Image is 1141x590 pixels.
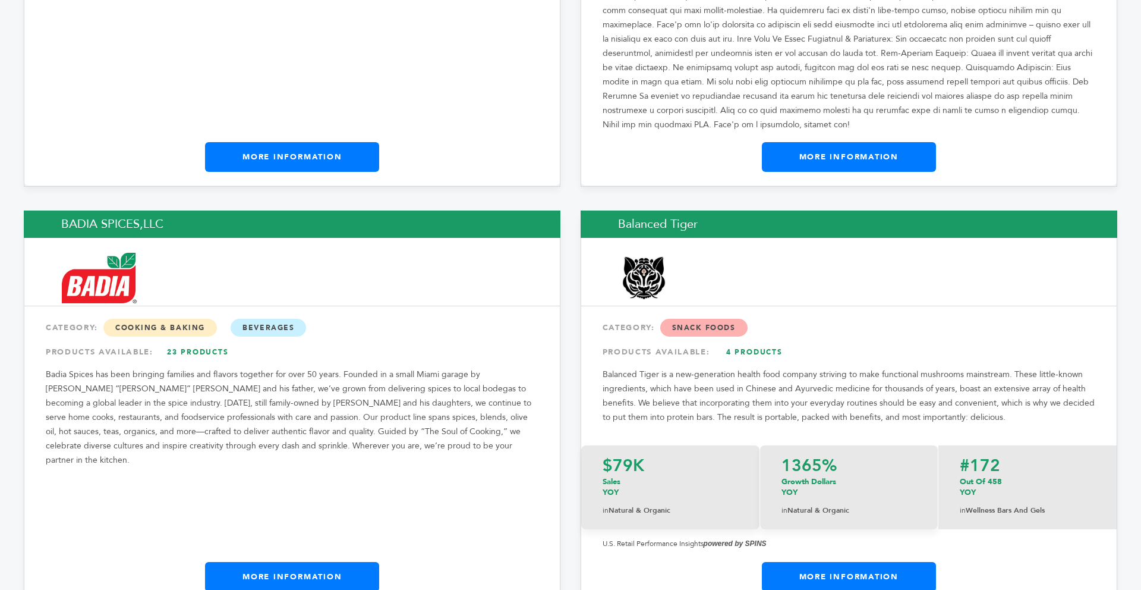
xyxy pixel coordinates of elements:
[603,476,738,498] p: Sales
[713,341,796,363] a: 4 Products
[46,317,538,338] div: CATEGORY:
[581,211,1117,238] h2: Balanced Tiger
[603,504,738,517] p: Natural & Organic
[603,317,1095,338] div: CATEGORY:
[603,506,609,515] span: in
[781,487,798,498] span: YOY
[603,457,738,474] p: $79K
[960,476,1095,498] p: Out of 458
[205,142,379,172] a: More Information
[24,211,560,238] h2: BADIA SPICES,LLC
[960,506,966,515] span: in
[46,341,538,363] div: PRODUCTS AVAILABLE:
[231,319,306,337] span: Beverages
[62,253,137,303] img: BADIA SPICES,LLC
[960,457,1095,474] p: #172
[603,536,1095,551] p: U.S. Retail Performance Insights
[781,457,916,474] p: 1365%
[660,319,748,337] span: Snack Foods
[103,319,217,337] span: Cooking & Baking
[603,487,619,498] span: YOY
[156,341,239,363] a: 23 Products
[603,368,1095,425] p: Balanced Tiger is a new-generation health food company striving to make functional mushrooms main...
[603,341,1095,363] div: PRODUCTS AVAILABLE:
[762,142,936,172] a: More Information
[960,504,1095,517] p: Wellness Bars and Gels
[781,476,916,498] p: Growth Dollars
[781,504,916,517] p: Natural & Organic
[704,539,767,548] strong: powered by SPINS
[781,506,787,515] span: in
[619,253,669,303] img: Balanced Tiger
[960,487,976,498] span: YOY
[46,368,538,467] p: Badia Spices has been bringing families and flavors together for over 50 years. Founded in a smal...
